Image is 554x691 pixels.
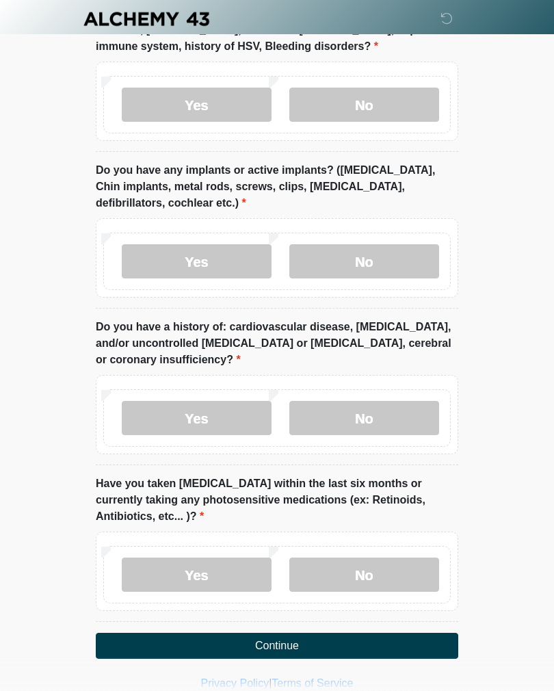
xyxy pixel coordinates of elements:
label: Yes [122,558,272,592]
label: No [289,244,439,278]
label: Yes [122,401,272,435]
a: | [269,677,272,689]
label: Have you taken [MEDICAL_DATA] within the last six months or currently taking any photosensitive m... [96,475,458,525]
img: Alchemy 43 Logo [82,10,211,27]
a: Privacy Policy [201,677,269,689]
label: No [289,558,439,592]
label: Do you have a history of: cardiovascular disease, [MEDICAL_DATA], and/or uncontrolled [MEDICAL_DA... [96,319,458,368]
a: Terms of Service [272,677,353,689]
label: Yes [122,88,272,122]
label: Do you have any implants or active implants? ([MEDICAL_DATA], Chin implants, metal rods, screws, ... [96,162,458,211]
button: Continue [96,633,458,659]
label: No [289,88,439,122]
label: No [289,401,439,435]
label: Yes [122,244,272,278]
